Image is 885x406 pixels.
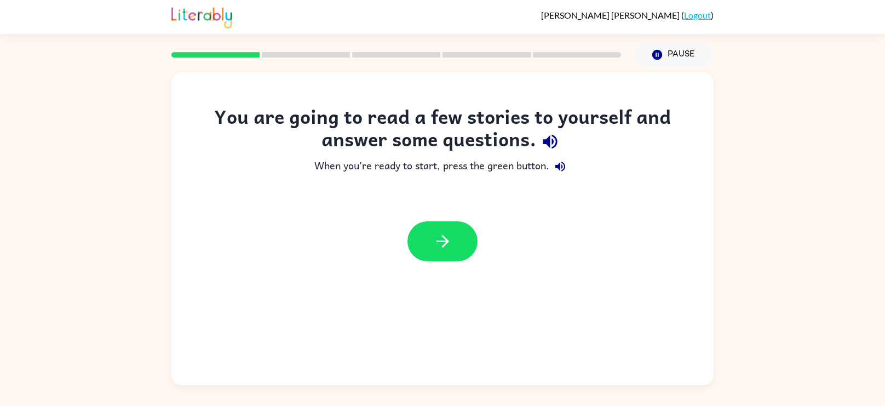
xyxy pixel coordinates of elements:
img: Literably [171,4,232,28]
div: ( ) [541,10,714,20]
div: When you're ready to start, press the green button. [193,156,692,178]
span: [PERSON_NAME] [PERSON_NAME] [541,10,681,20]
div: You are going to read a few stories to yourself and answer some questions. [193,105,692,156]
button: Pause [634,42,714,67]
a: Logout [684,10,711,20]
